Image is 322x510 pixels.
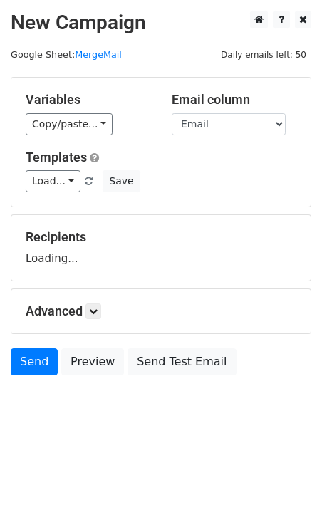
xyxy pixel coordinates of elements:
[26,170,80,192] a: Load...
[26,92,150,108] h5: Variables
[26,303,296,319] h5: Advanced
[26,113,113,135] a: Copy/paste...
[103,170,140,192] button: Save
[172,92,296,108] h5: Email column
[26,229,296,266] div: Loading...
[26,150,87,165] a: Templates
[61,348,124,375] a: Preview
[75,49,122,60] a: MergeMail
[11,11,311,35] h2: New Campaign
[216,49,311,60] a: Daily emails left: 50
[11,49,122,60] small: Google Sheet:
[11,348,58,375] a: Send
[128,348,236,375] a: Send Test Email
[216,47,311,63] span: Daily emails left: 50
[26,229,296,245] h5: Recipients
